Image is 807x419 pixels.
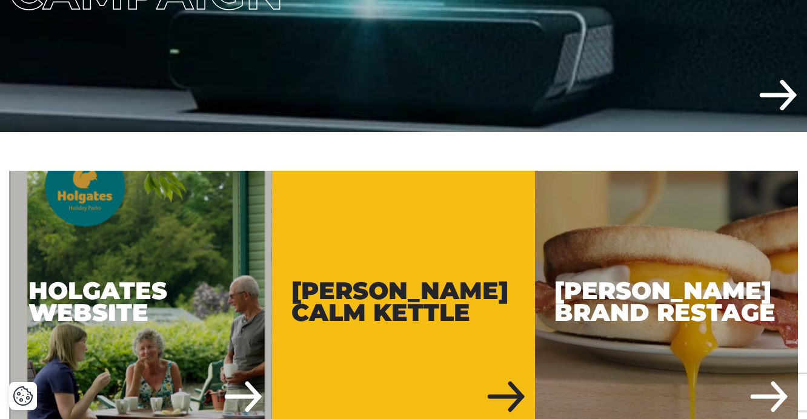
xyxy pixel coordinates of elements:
[13,386,33,406] img: Revisit consent button
[13,386,33,406] button: Cookie Settings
